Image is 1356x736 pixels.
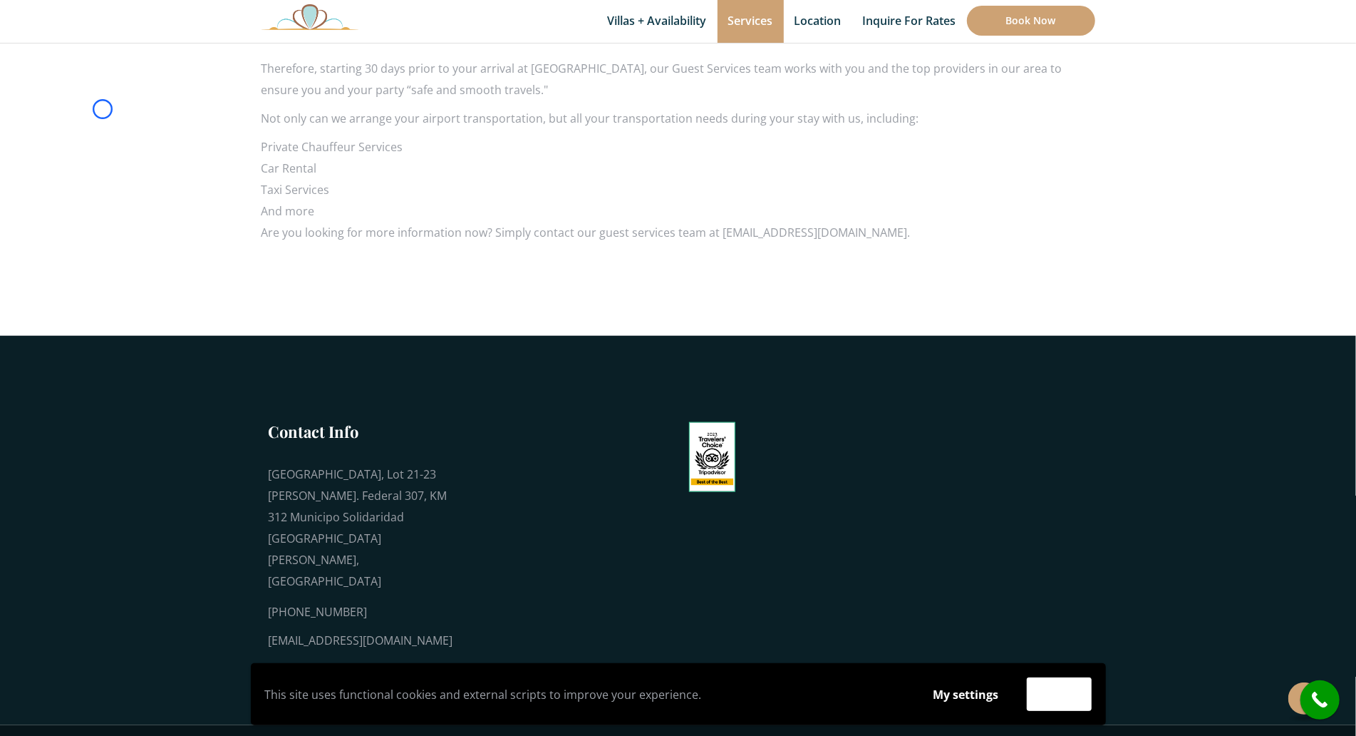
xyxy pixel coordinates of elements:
[262,222,1095,243] p: Are you looking for more information now? Simply contact our guest services team at [EMAIL_ADDRES...
[269,464,454,592] div: [GEOGRAPHIC_DATA], Lot 21-23 [PERSON_NAME]. Federal 307, KM 312 Municipo Solidaridad [GEOGRAPHIC_...
[1304,684,1336,716] i: call
[920,678,1013,711] button: My settings
[262,136,1095,158] li: Private Chauffeur Services
[262,200,1095,222] li: And more
[265,684,906,705] p: This site uses functional cookies and external scripts to improve your experience.
[269,601,454,623] div: [PHONE_NUMBER]
[967,6,1095,36] a: Book Now
[262,158,1095,179] li: Car Rental
[269,421,454,442] h3: Contact Info
[262,179,1095,200] li: Taxi Services
[262,58,1095,101] p: Therefore, starting 30 days prior to your arrival at [GEOGRAPHIC_DATA], our Guest Services team w...
[1027,678,1092,711] button: Accept
[269,630,454,651] div: [EMAIL_ADDRESS][DOMAIN_NAME]
[262,108,1095,129] p: Not only can we arrange your airport transportation, but all your transportation needs during you...
[1300,680,1340,720] a: call
[262,4,358,30] img: Awesome Logo
[689,422,736,492] img: Tripadvisor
